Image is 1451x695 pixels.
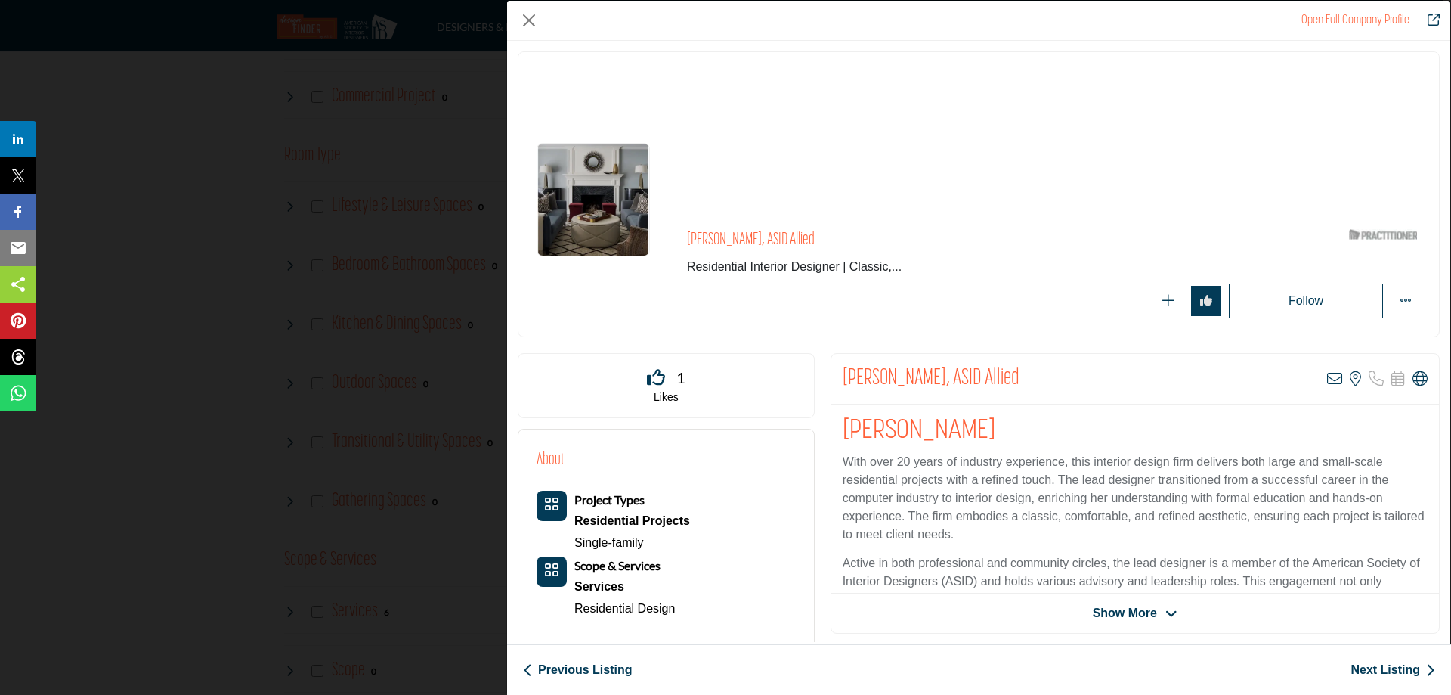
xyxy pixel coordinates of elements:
a: Services [574,576,675,598]
h2: [PERSON_NAME], ASID Allied [687,231,1103,250]
a: Single-family [574,536,644,549]
span: Show More [1093,604,1157,622]
img: ASID Qualified Practitioners [1349,225,1417,244]
a: Residential Projects [574,510,690,532]
button: Redirect to login page [1153,286,1183,316]
h1: [PERSON_NAME] [843,416,1428,448]
a: Redirect to dena-kareotes-arendt [1417,11,1440,29]
button: More Options [1391,286,1421,316]
a: Next Listing [1350,661,1435,679]
a: Project Types [574,494,645,507]
b: Scope & Services [574,558,661,572]
div: Types of projects range from simple residential renovations to highly complex commercial initiati... [574,510,690,532]
button: Category Icon [537,557,567,587]
button: Redirect to login page [1191,286,1221,316]
a: Scope & Services [574,560,661,572]
h2: Dena Kareotes Arendt, ASID Allied [843,365,1019,392]
button: Redirect to login [1229,284,1383,318]
button: Close [518,9,540,32]
span: Residential Interior Designer | Classic, Comfortable, Refined [687,258,1171,276]
img: dena-kareotes-arendt logo [537,143,650,256]
a: Previous Listing [523,661,632,679]
b: Project Types [574,492,645,507]
div: Interior and exterior spaces including lighting, layouts, furnishings, accessories, artwork, land... [574,576,675,598]
span: 1 [676,366,685,389]
h2: About [537,448,565,473]
a: Redirect to dena-kareotes-arendt [1301,14,1409,26]
p: With over 20 years of industry experience, this interior design firm delivers both large and smal... [843,453,1428,544]
p: Likes [537,390,795,405]
button: Category Icon [537,491,567,521]
a: Residential Design [574,602,675,615]
p: Active in both professional and community circles, the lead designer is a member of the American ... [843,554,1428,645]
